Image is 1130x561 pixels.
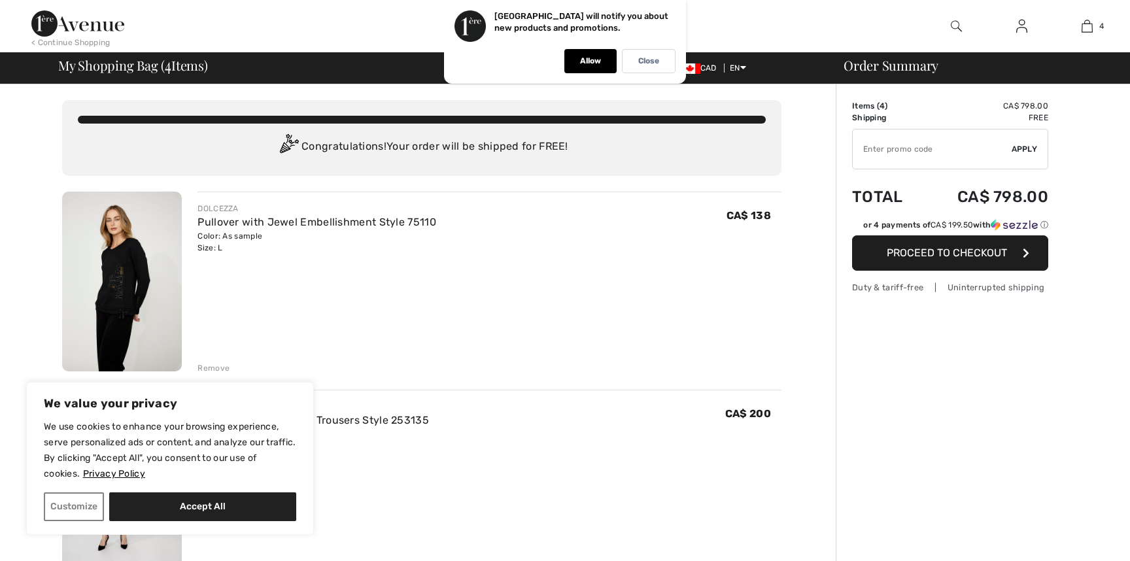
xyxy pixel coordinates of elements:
input: Promo code [853,129,1012,169]
img: search the website [951,18,962,34]
p: Close [638,56,659,66]
p: We value your privacy [44,396,296,411]
span: Apply [1012,143,1038,155]
p: We use cookies to enhance your browsing experience, serve personalized ads or content, and analyz... [44,419,296,482]
a: Pullover with Jewel Embellishment Style 75110 [197,216,436,228]
span: 4 [1099,20,1104,32]
td: CA$ 798.00 [922,175,1048,219]
div: Remove [197,362,230,374]
span: CA$ 199.50 [931,220,973,229]
span: EN [730,63,746,73]
img: Pullover with Jewel Embellishment Style 75110 [62,192,182,371]
span: 4 [165,56,171,73]
span: CAD [679,63,722,73]
div: DOLCEZZA [197,203,436,214]
div: We value your privacy [26,382,314,535]
div: Color: As sample Size: L [197,230,436,254]
td: Items ( ) [852,100,922,112]
p: [GEOGRAPHIC_DATA] will notify you about new products and promotions. [494,11,668,33]
button: Accept All [109,492,296,521]
span: CA$ 138 [727,209,771,222]
span: My Shopping Bag ( Items) [58,59,208,72]
img: Congratulation2.svg [275,134,301,160]
img: Canadian Dollar [679,63,700,74]
span: CA$ 200 [725,407,771,420]
img: My Info [1016,18,1027,34]
a: Privacy Policy [82,467,146,480]
div: < Continue Shopping [31,37,111,48]
span: 4 [880,101,885,110]
p: Allow [580,56,601,66]
td: Free [922,112,1048,124]
img: 1ère Avenue [31,10,124,37]
div: or 4 payments of with [863,219,1048,231]
td: Total [852,175,922,219]
img: Sezzle [991,219,1038,231]
td: CA$ 798.00 [922,100,1048,112]
div: Order Summary [828,59,1122,72]
img: My Bag [1082,18,1093,34]
div: or 4 payments ofCA$ 199.50withSezzle Click to learn more about Sezzle [852,219,1048,235]
button: Proceed to Checkout [852,235,1048,271]
button: Customize [44,492,104,521]
a: 4 [1055,18,1119,34]
td: Shipping [852,112,922,124]
span: Proceed to Checkout [887,246,1007,259]
a: Sign In [1006,18,1038,35]
div: Congratulations! Your order will be shipped for FREE! [78,134,766,160]
div: Duty & tariff-free | Uninterrupted shipping [852,281,1048,294]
